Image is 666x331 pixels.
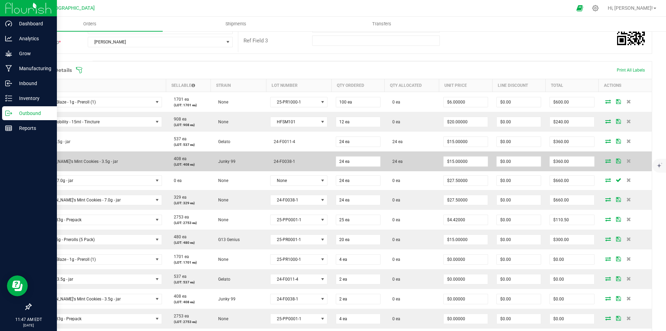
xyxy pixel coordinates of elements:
[332,79,385,92] th: Qty Ordered
[497,274,541,284] input: 0
[35,294,162,304] span: NO DATA FOUND
[389,237,400,242] span: 0 ea
[35,234,162,245] span: NO DATA FOUND
[444,97,488,107] input: 0
[35,215,162,225] span: NO DATA FOUND
[550,294,594,304] input: 0
[444,314,488,324] input: 0
[545,79,598,92] th: Total
[35,97,162,107] span: NO DATA FOUND
[31,79,166,92] th: Item
[444,137,488,147] input: 0
[444,255,488,264] input: 0
[5,95,12,102] inline-svg: Inventory
[215,217,228,222] span: None
[88,37,223,47] span: [PERSON_NAME]
[444,294,488,304] input: 0
[170,319,207,324] p: (LOT: 2753 ea)
[550,97,594,107] input: 0
[497,235,541,245] input: 0
[550,157,594,166] input: 0
[271,274,318,284] span: 24-F0011-4
[12,49,54,58] p: Grow
[36,314,153,324] span: G13 - 0.33g - Prepack
[215,100,228,105] span: None
[336,157,380,166] input: 0
[35,175,162,186] span: NO DATA FOUND
[444,215,488,225] input: 0
[613,99,624,104] span: Save Order Detail
[550,195,594,205] input: 0
[35,159,118,164] span: [PERSON_NAME]'s Mint Cookies - 3.5g - jar
[389,277,400,282] span: 0 ea
[336,137,380,147] input: 0
[271,255,318,264] span: 25-PR1000-1
[613,197,624,201] span: Save Order Detail
[497,97,541,107] input: 0
[309,17,455,31] a: Transfers
[3,323,54,328] p: [DATE]
[170,240,207,245] p: (LOT: 480 ea)
[613,276,624,281] span: Save Order Detail
[550,215,594,225] input: 0
[215,159,236,164] span: Junky 99
[389,119,400,124] span: 0 ea
[497,294,541,304] input: 0
[271,176,318,185] span: None
[608,5,653,11] span: Hi, [PERSON_NAME]!
[12,64,54,73] p: Manufacturing
[389,100,400,105] span: 0 ea
[36,294,153,304] span: [PERSON_NAME]'s Mint Cookies - 3.5g - jar
[74,21,106,27] span: Orders
[215,139,230,144] span: Gelato
[591,5,600,11] div: Manage settings
[12,34,54,43] p: Analytics
[572,1,588,15] span: Open Ecommerce Menu
[624,296,634,300] span: Delete Order Detail
[550,137,594,147] input: 0
[170,102,207,108] p: (LOT: 1701 ea)
[613,159,624,163] span: Save Order Detail
[550,117,594,127] input: 0
[497,137,541,147] input: 0
[613,296,624,300] span: Save Order Detail
[215,257,228,262] span: None
[170,156,187,161] span: 408 ea
[5,65,12,72] inline-svg: Manufacturing
[170,314,189,318] span: 2753 ea
[170,117,187,122] span: 908 ea
[3,316,54,323] p: 11:47 AM EDT
[550,314,594,324] input: 0
[389,297,400,301] span: 0 ea
[336,97,380,107] input: 0
[613,119,624,123] span: Save Order Detail
[336,274,380,284] input: 0
[624,217,634,221] span: Delete Order Detail
[497,255,541,264] input: 0
[497,176,541,185] input: 0
[35,117,162,127] span: NO DATA FOUND
[170,299,207,305] p: (LOT: 408 ea)
[613,178,624,182] span: Save Order Detail
[36,274,153,284] span: Gelato - 3.5g - jar
[5,80,12,87] inline-svg: Inbound
[497,195,541,205] input: 0
[336,294,380,304] input: 0
[336,314,380,324] input: 0
[624,99,634,104] span: Delete Order Detail
[170,220,207,225] p: (LOT: 2753 ea)
[624,197,634,201] span: Delete Order Detail
[497,117,541,127] input: 0
[444,235,488,245] input: 0
[170,280,207,285] p: (LOT: 537 ea)
[624,257,634,261] span: Delete Order Detail
[170,136,187,141] span: 537 ea
[35,254,162,265] span: NO DATA FOUND
[170,97,189,102] span: 1701 ea
[5,20,12,27] inline-svg: Dashboard
[444,195,488,205] input: 0
[17,17,163,31] a: Orders
[12,124,54,132] p: Reports
[624,316,634,320] span: Delete Order Detail
[389,139,403,144] span: 24 ea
